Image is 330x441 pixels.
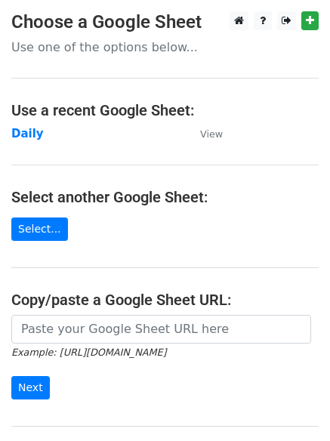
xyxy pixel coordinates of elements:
[185,127,223,140] a: View
[11,188,319,206] h4: Select another Google Sheet:
[11,11,319,33] h3: Choose a Google Sheet
[11,101,319,119] h4: Use a recent Google Sheet:
[11,217,68,241] a: Select...
[11,315,311,344] input: Paste your Google Sheet URL here
[11,39,319,55] p: Use one of the options below...
[200,128,223,140] small: View
[11,127,44,140] a: Daily
[11,376,50,399] input: Next
[11,347,166,358] small: Example: [URL][DOMAIN_NAME]
[11,291,319,309] h4: Copy/paste a Google Sheet URL:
